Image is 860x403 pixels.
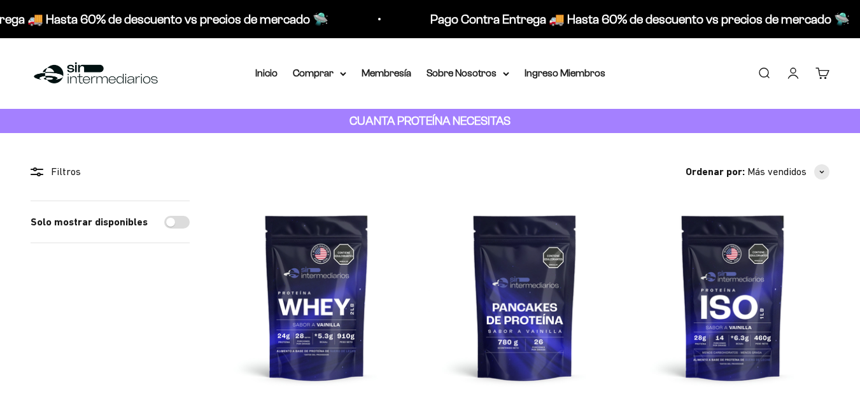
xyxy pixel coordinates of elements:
button: Más vendidos [747,164,829,180]
div: Filtros [31,164,190,180]
p: Pago Contra Entrega 🚚 Hasta 60% de descuento vs precios de mercado 🛸 [428,9,847,29]
span: Ordenar por: [686,164,745,180]
span: Más vendidos [747,164,807,180]
a: Membresía [362,67,411,78]
a: Ingreso Miembros [525,67,605,78]
summary: Sobre Nosotros [426,65,509,81]
strong: CUANTA PROTEÍNA NECESITAS [349,114,511,127]
summary: Comprar [293,65,346,81]
label: Solo mostrar disponibles [31,214,148,230]
a: Inicio [255,67,278,78]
